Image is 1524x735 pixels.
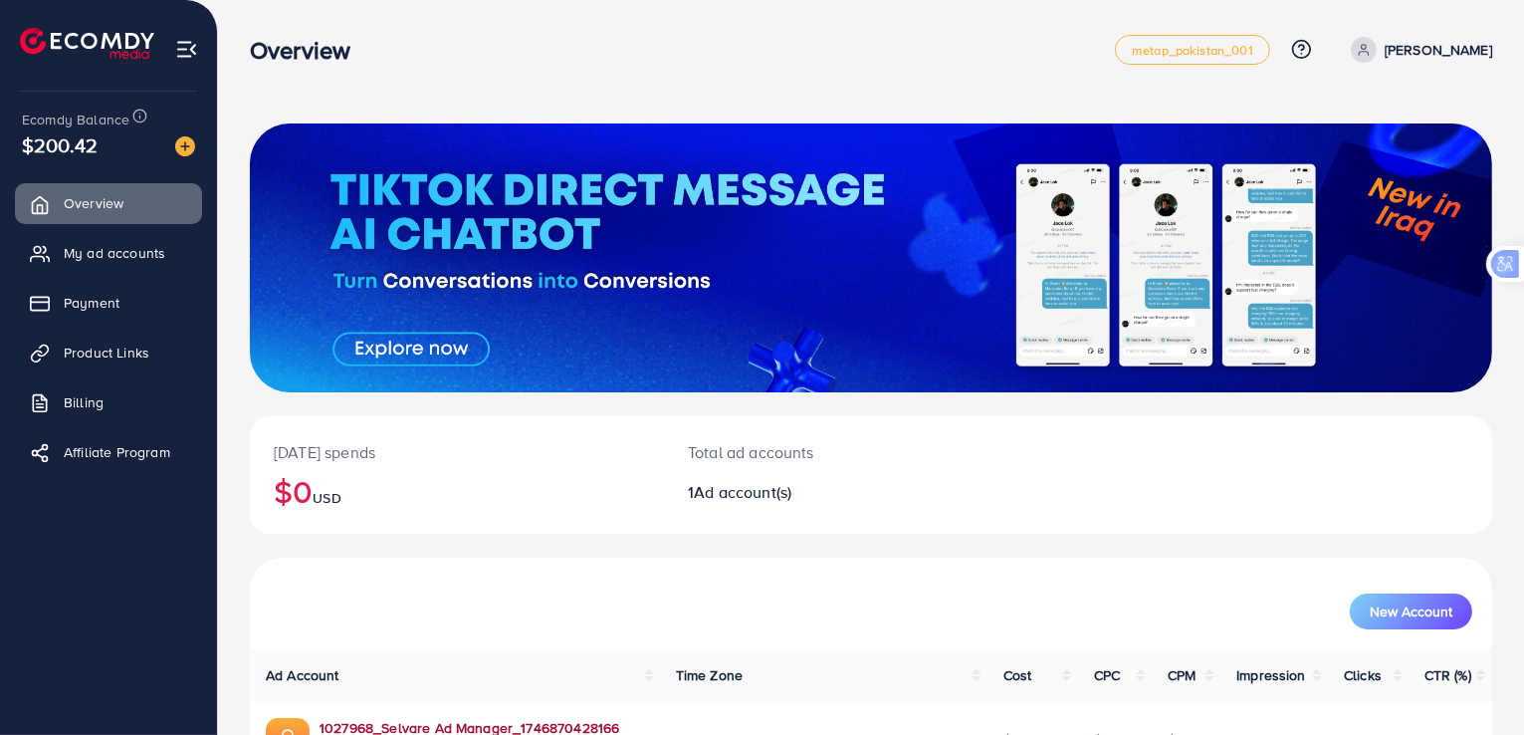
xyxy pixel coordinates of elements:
[1168,665,1196,685] span: CPM
[313,488,340,508] span: USD
[15,333,202,372] a: Product Links
[64,442,170,462] span: Affiliate Program
[1003,665,1032,685] span: Cost
[15,283,202,323] a: Payment
[64,293,119,313] span: Payment
[15,233,202,273] a: My ad accounts
[1370,605,1452,618] span: New Account
[1350,594,1472,629] button: New Account
[22,130,98,159] span: $200.42
[15,183,202,223] a: Overview
[266,665,339,685] span: Ad Account
[64,392,104,412] span: Billing
[64,343,149,363] span: Product Links
[1385,38,1492,62] p: [PERSON_NAME]
[15,432,202,472] a: Affiliate Program
[688,483,951,502] h2: 1
[274,440,640,464] p: [DATE] spends
[20,28,154,59] img: logo
[64,193,123,213] span: Overview
[1344,665,1382,685] span: Clicks
[175,136,195,156] img: image
[22,110,129,129] span: Ecomdy Balance
[1132,44,1253,57] span: metap_pakistan_001
[15,382,202,422] a: Billing
[1424,665,1471,685] span: CTR (%)
[676,665,743,685] span: Time Zone
[274,472,640,510] h2: $0
[694,481,791,503] span: Ad account(s)
[175,38,198,61] img: menu
[64,243,165,263] span: My ad accounts
[1236,665,1306,685] span: Impression
[1115,35,1270,65] a: metap_pakistan_001
[1094,665,1120,685] span: CPC
[688,440,951,464] p: Total ad accounts
[1343,37,1492,63] a: [PERSON_NAME]
[250,36,366,65] h3: Overview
